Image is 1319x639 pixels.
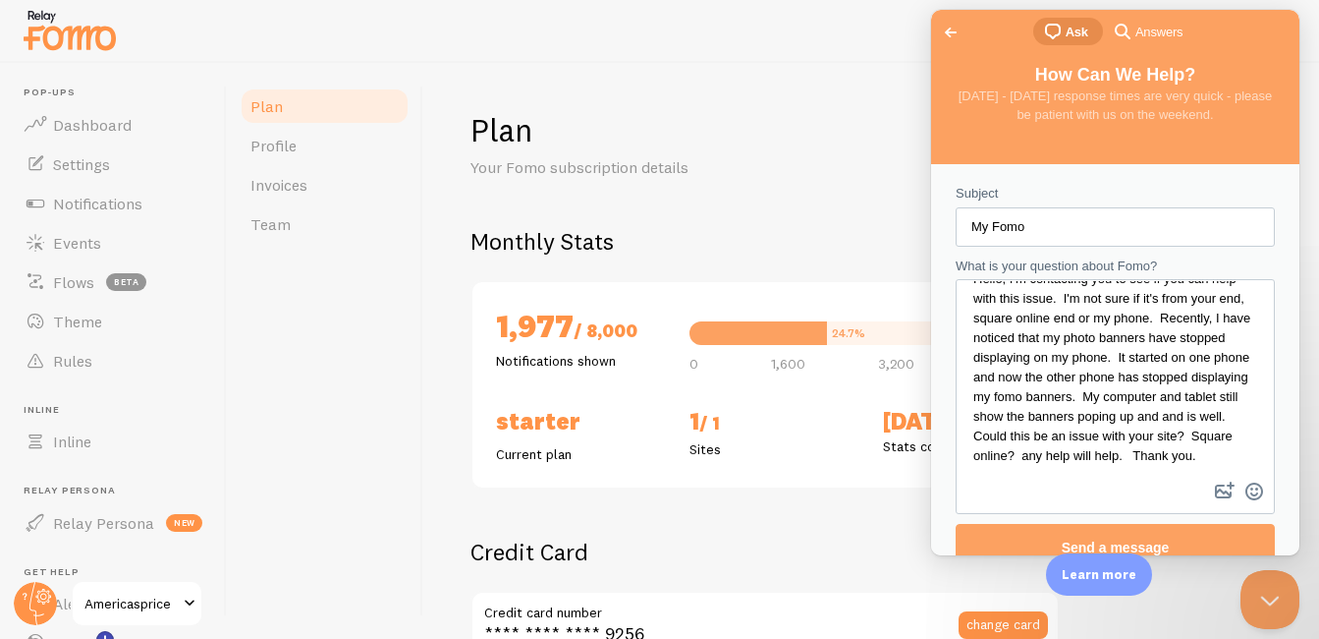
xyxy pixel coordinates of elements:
[1062,565,1136,584] p: Learn more
[574,319,637,342] span: / 8,000
[883,436,1053,456] p: Stats count reset
[12,341,214,380] a: Rules
[21,5,119,55] img: fomo-relay-logo-orange.svg
[110,10,134,33] span: chat-square
[1046,553,1152,596] div: Learn more
[279,466,308,497] button: Attach a file
[12,262,214,302] a: Flows beta
[496,351,666,371] p: Notifications shown
[131,530,239,546] span: Send a message
[470,156,942,179] p: Your Fomo subscription details
[53,513,154,533] span: Relay Persona
[12,223,214,262] a: Events
[27,79,342,113] span: [DATE] - [DATE] response times are very quick - please be patient with us on the weekend.
[883,406,1053,436] h2: [DATE]
[239,165,411,204] a: Invoices
[250,175,307,195] span: Invoices
[771,357,805,371] span: 1,600
[689,439,859,459] p: Sites
[24,87,214,99] span: Pop-ups
[25,514,344,561] button: Send a message
[496,406,666,436] h2: Starter
[470,226,1272,257] h2: Monthly Stats
[1240,570,1299,629] iframe: Help Scout Beacon - Close
[878,357,914,371] span: 3,200
[53,154,110,174] span: Settings
[8,11,31,34] span: Go back
[24,566,214,579] span: Get Help
[135,13,157,32] span: Ask
[308,466,338,497] button: Emoji Picker
[239,87,411,126] a: Plan
[53,432,91,451] span: Inline
[204,13,251,32] span: Answers
[12,105,214,145] a: Dashboard
[53,272,94,292] span: Flows
[966,617,1040,631] span: change card
[24,485,214,497] span: Relay Persona
[689,357,698,371] span: 0
[25,176,67,191] span: Subject
[12,503,214,543] a: Relay Persona new
[250,96,283,116] span: Plan
[470,537,1060,567] h2: Credit Card
[12,302,214,341] a: Theme
[470,591,1060,624] label: Credit card number
[832,327,865,339] div: 24.7%
[12,145,214,184] a: Settings
[180,9,203,32] span: search-medium
[250,214,291,234] span: Team
[470,110,1272,150] h1: Plan
[496,306,666,351] h2: 1,977
[53,233,101,253] span: Events
[239,204,411,244] a: Team
[25,249,226,263] span: What is your question about Fomo?
[53,194,142,213] span: Notifications
[239,126,411,165] a: Profile
[250,136,297,155] span: Profile
[25,174,344,561] form: Contact form
[931,10,1299,555] iframe: Help Scout Beacon - Live Chat, Contact Form, and Knowledge Base
[71,580,203,627] a: Americasprice
[689,406,859,439] h2: 1
[53,351,92,371] span: Rules
[53,115,132,135] span: Dashboard
[104,55,265,75] span: How Can We Help?
[959,611,1048,639] button: change card
[106,273,146,291] span: beta
[12,184,214,223] a: Notifications
[12,422,214,461] a: Inline
[27,271,342,468] textarea: What is your question about Fomo?
[166,514,202,532] span: new
[496,444,666,464] p: Current plan
[699,412,720,435] span: / 1
[53,312,102,331] span: Theme
[84,592,178,615] span: Americasprice
[24,404,214,417] span: Inline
